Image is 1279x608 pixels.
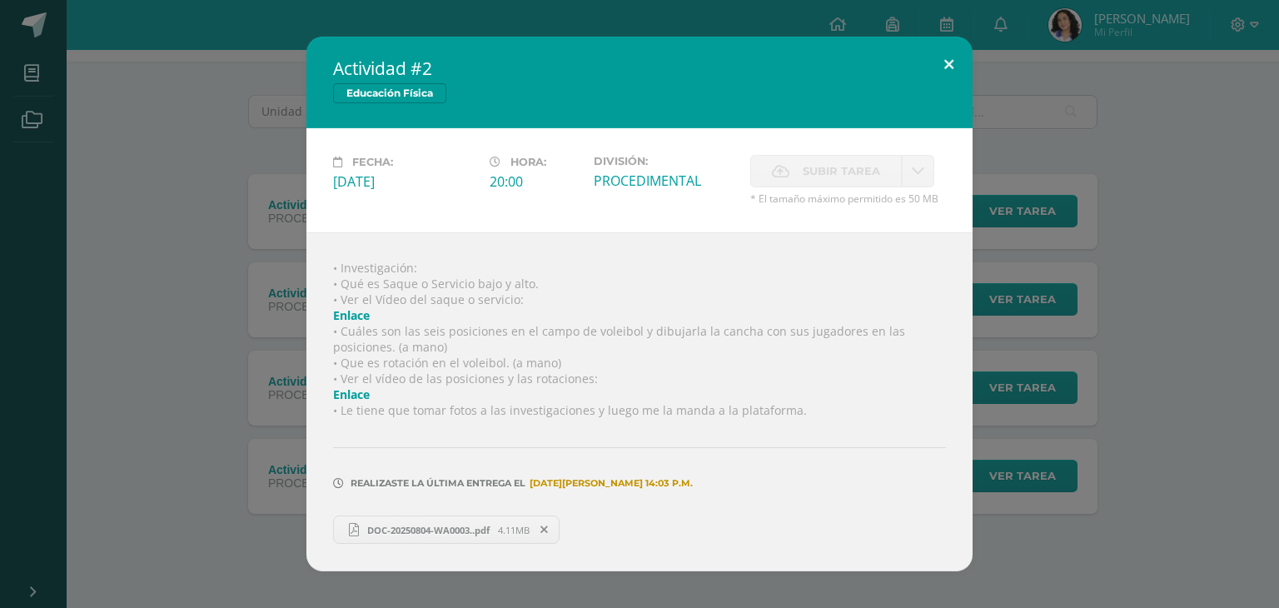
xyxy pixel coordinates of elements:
span: 4.11MB [498,524,530,536]
button: Close (Esc) [925,37,973,93]
div: PROCEDIMENTAL [594,172,737,190]
div: • Investigación: • Qué es Saque o Servicio bajo y alto. • Ver el Vídeo del saque o servicio: • Cu... [306,232,973,571]
label: La fecha de entrega ha expirado [750,155,902,187]
span: Fecha: [352,156,393,168]
span: [DATE][PERSON_NAME] 14:03 p.m. [525,483,693,484]
a: Enlace [333,307,370,323]
span: DOC-20250804-WA0003..pdf [359,524,498,536]
div: 20:00 [490,172,580,191]
span: Realizaste la última entrega el [351,477,525,489]
a: Enlace [333,386,370,402]
div: [DATE] [333,172,476,191]
span: Remover entrega [530,521,559,539]
span: Hora: [510,156,546,168]
label: División: [594,155,737,167]
a: DOC-20250804-WA0003..pdf 4.11MB [333,516,560,544]
span: Subir tarea [803,156,880,187]
span: Educación Física [333,83,446,103]
a: La fecha de entrega ha expirado [902,155,934,187]
span: * El tamaño máximo permitido es 50 MB [750,192,946,206]
h2: Actividad #2 [333,57,946,80]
